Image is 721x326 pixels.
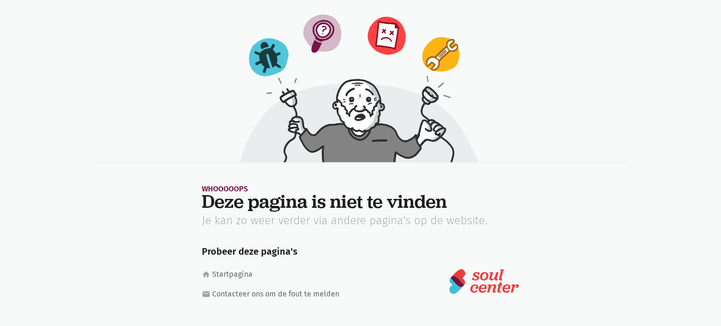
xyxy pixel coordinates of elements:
img: logo-soulcenter-full.svg [449,268,519,295]
a: mailContacteer ons om de fout te melden [202,288,349,300]
h1: Deze pagina is niet te vinden [202,192,520,210]
i: home [202,270,210,279]
h5: Probeer deze pagina's [202,239,520,257]
i: mail [202,290,210,298]
a: homeStartpagina [202,268,349,281]
p: Je kan zo weer verder via andere pagina's op de website. [202,214,520,227]
div: Whooooops [202,185,520,192]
